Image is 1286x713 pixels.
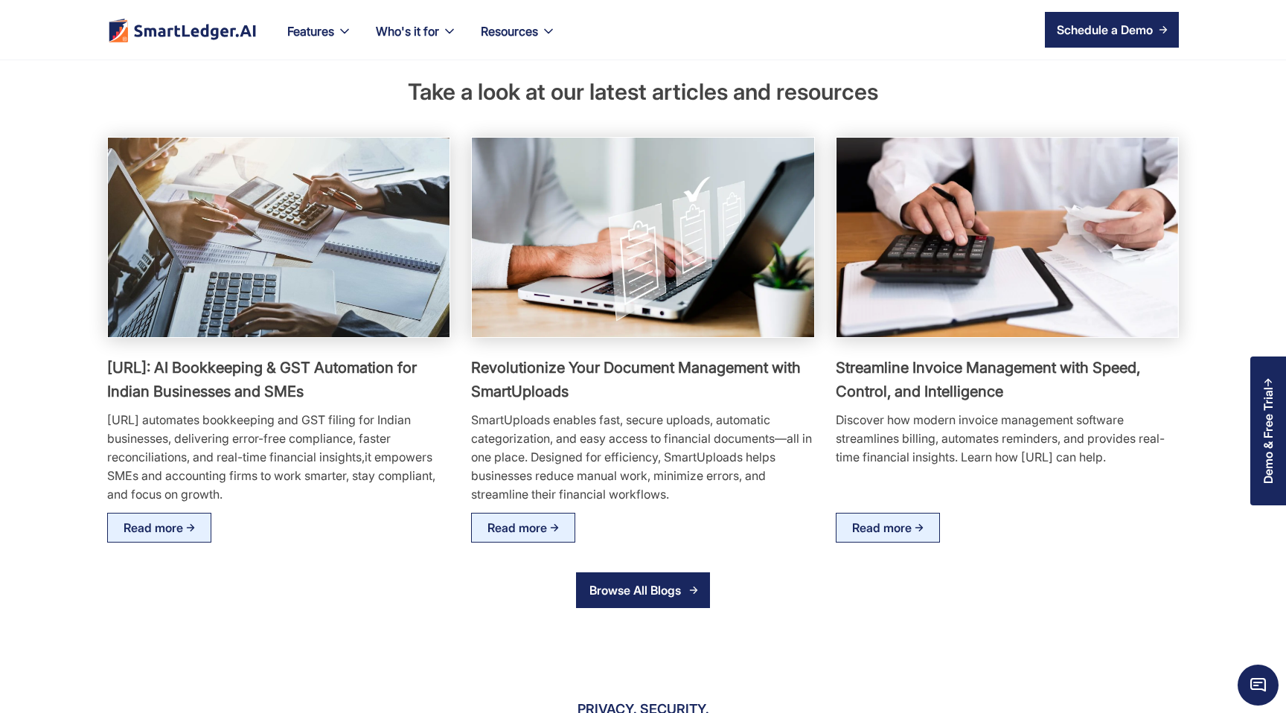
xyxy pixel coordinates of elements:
[836,138,1178,337] img: Streamline Invoice Management with Speed, Control, and Intelligence
[576,572,710,608] a: Browse All Blogs
[915,523,924,532] img: arrow right
[471,356,814,403] h3: Revolutionize Your Document Management with SmartUploads
[107,356,450,403] h3: [URL]: AI Bookkeeping & GST Automation for Indian Businesses and SMEs
[107,18,257,42] img: footer logo
[1238,665,1279,706] span: Chat Widget
[472,138,813,337] img: Revolutionize Your Document Management with SmartUploads
[481,21,538,42] div: Resources
[1057,21,1153,39] div: Schedule a Demo
[1261,387,1275,484] div: Demo & Free Trial
[1045,12,1179,48] a: Schedule a Demo
[186,523,195,532] img: arrow right
[471,137,814,543] a: Revolutionize Your Document Management with SmartUploadsRevolutionize Your Document Management wi...
[836,356,1179,403] h3: Streamline Invoice Management with Speed, Control, and Intelligence
[107,76,1179,107] h2: Take a look at our latest articles and resources
[107,18,257,42] a: home
[689,586,698,595] img: arrow right icon
[108,138,450,337] img: SmartLedger.AI: AI Bookkeeping & GST Automation for Indian Businesses and SMEs
[107,137,450,543] a: SmartLedger.AI: AI Bookkeeping & GST Automation for Indian Businesses and SMEs[URL]: AI Bookkeepi...
[469,21,568,60] div: Resources
[471,411,814,504] div: SmartUploads enables fast, secure uploads, automatic categorization, and easy access to financial...
[275,21,364,60] div: Features
[550,523,559,532] img: arrow right
[487,516,547,540] div: Read more
[107,411,450,504] div: [URL] automates bookkeeping and GST filing for Indian businesses, delivering error-free complianc...
[852,516,912,540] div: Read more
[836,411,1179,467] div: Discover how modern invoice management software streamlines billing, automates reminders, and pro...
[376,21,439,42] div: Who's it for
[364,21,469,60] div: Who's it for
[836,137,1179,543] a: Streamline Invoice Management with Speed, Control, and IntelligenceStreamline Invoice Management ...
[589,581,689,600] div: Browse All Blogs
[124,516,183,540] div: Read more
[287,21,334,42] div: Features
[1159,25,1168,34] img: arrow right icon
